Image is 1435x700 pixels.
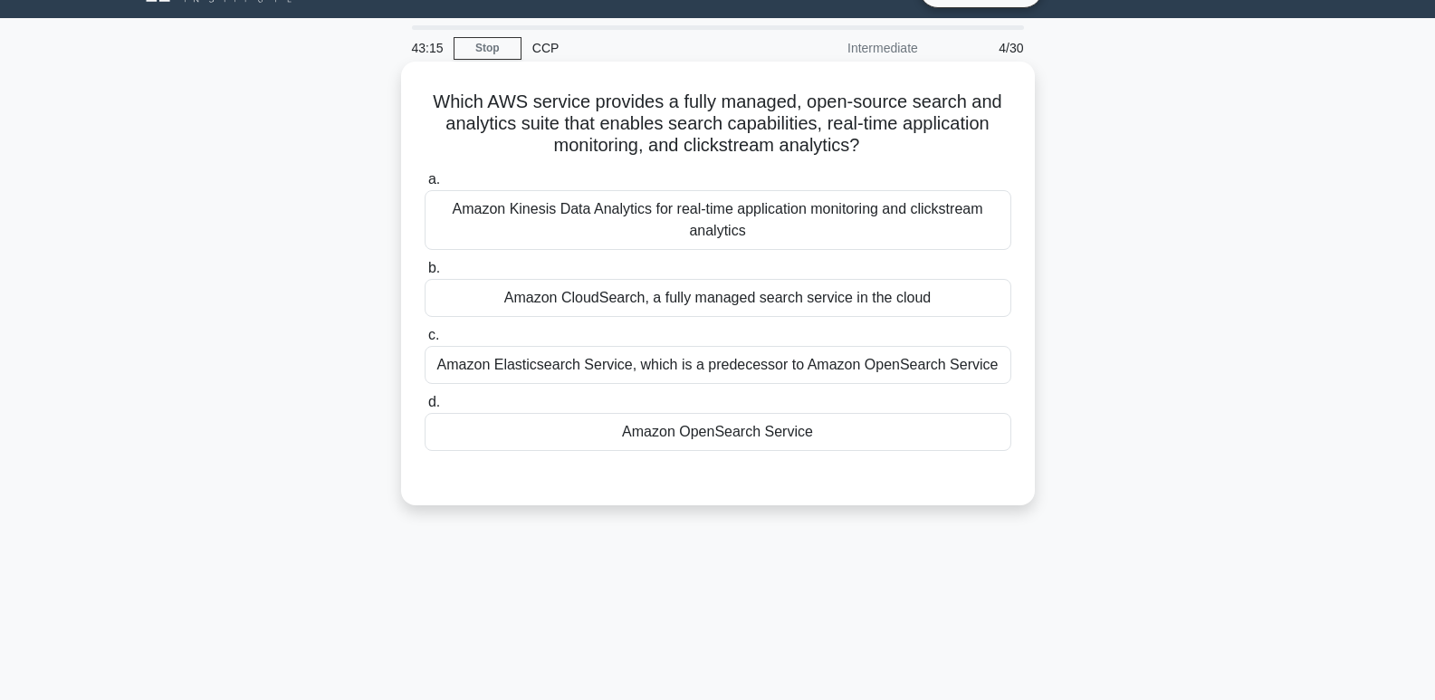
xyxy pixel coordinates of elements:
a: Stop [454,37,521,60]
div: 43:15 [401,30,454,66]
span: b. [428,260,440,275]
div: Amazon CloudSearch, a fully managed search service in the cloud [425,279,1011,317]
span: d. [428,394,440,409]
span: a. [428,171,440,187]
div: Amazon Kinesis Data Analytics for real-time application monitoring and clickstream analytics [425,190,1011,250]
div: Amazon Elasticsearch Service, which is a predecessor to Amazon OpenSearch Service [425,346,1011,384]
div: Intermediate [770,30,929,66]
div: CCP [521,30,770,66]
div: 4/30 [929,30,1035,66]
h5: Which AWS service provides a fully managed, open-source search and analytics suite that enables s... [423,91,1013,158]
div: Amazon OpenSearch Service [425,413,1011,451]
span: c. [428,327,439,342]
